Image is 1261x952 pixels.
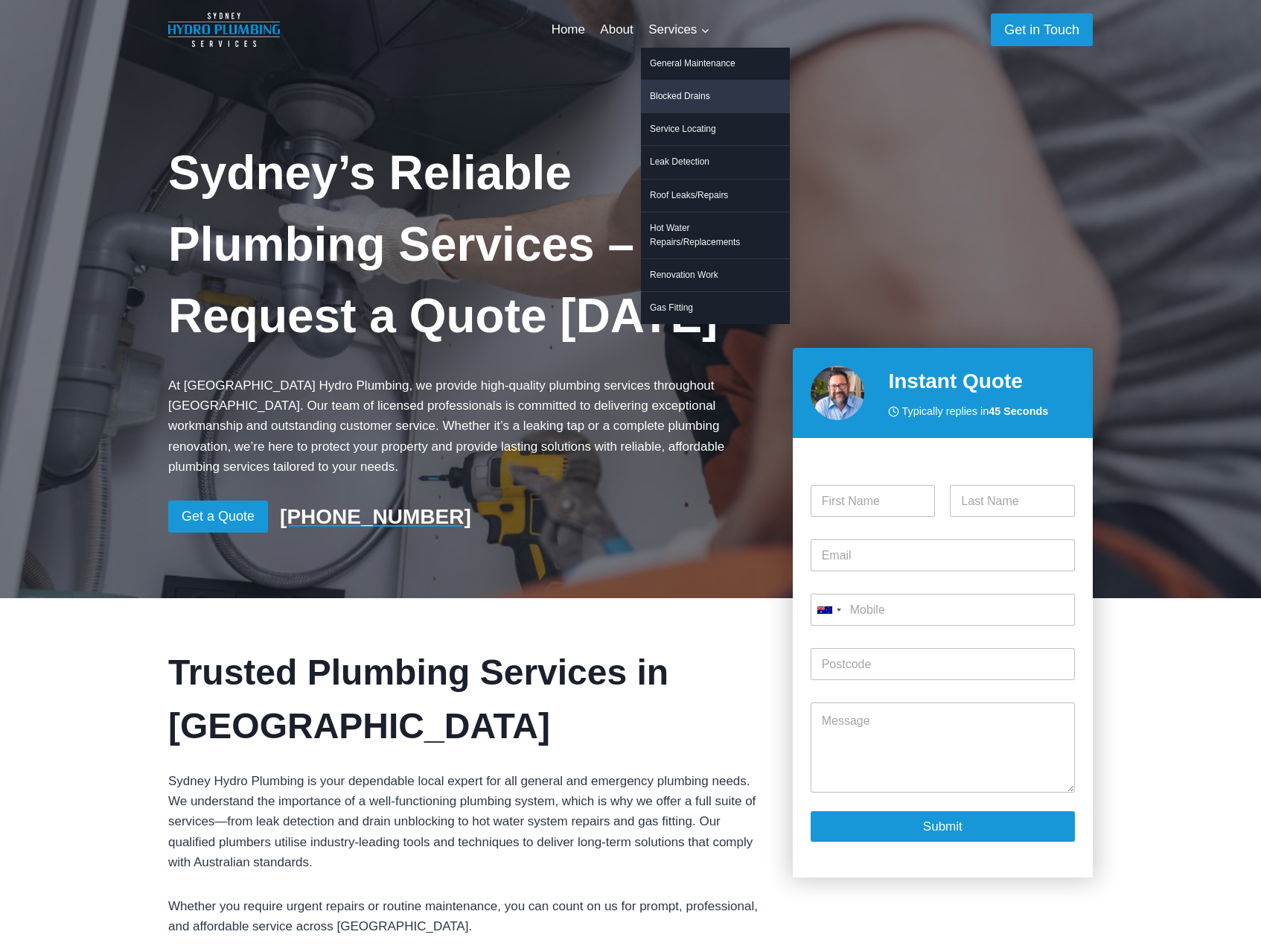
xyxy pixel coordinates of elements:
[811,594,846,626] button: Selected country
[280,501,471,533] a: [PHONE_NUMBER]
[991,13,1093,45] a: Get in Touch
[641,180,790,212] a: Roof Leaks/Repairs
[168,137,769,352] h1: Sydney’s Reliable Plumbing Services – Request a Quote [DATE]
[950,485,1075,517] input: Last Name
[641,12,718,48] button: Child menu of Services
[543,12,593,48] a: Home
[168,646,769,753] h2: Trusted Plumbing Services in [GEOGRAPHIC_DATA]
[168,13,280,47] img: Sydney Hydro Plumbing Logo
[641,80,790,112] a: Blocked Drains
[888,366,1075,397] h2: Instant Quote
[168,375,769,477] p: At [GEOGRAPHIC_DATA] Hydro Plumbing, we provide high-quality plumbing services throughout [GEOGRA...
[641,259,790,291] a: Renovation Work
[641,292,790,324] a: Gas Fitting
[168,771,769,872] p: Sydney Hydro Plumbing is your dependable local expert for all general and emergency plumbing need...
[641,48,790,80] a: General Maintenance
[593,12,641,48] a: About
[901,403,1048,420] span: Typically replies in
[641,146,790,178] a: Leak Detection
[989,405,1048,417] strong: 45 Seconds
[168,896,769,936] p: Whether you require urgent repairs or routine maintenance, you can count on us for prompt, profes...
[811,539,1075,571] input: Email
[811,648,1075,680] input: Postcode
[182,506,255,527] span: Get a Quote
[168,501,268,533] a: Get a Quote
[641,212,790,258] a: Hot Water Repairs/Replacements
[543,12,717,48] nav: Primary Navigation
[641,113,790,145] a: Service Locating
[811,594,1075,626] input: Mobile
[811,811,1075,842] button: Submit
[811,485,936,517] input: First Name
